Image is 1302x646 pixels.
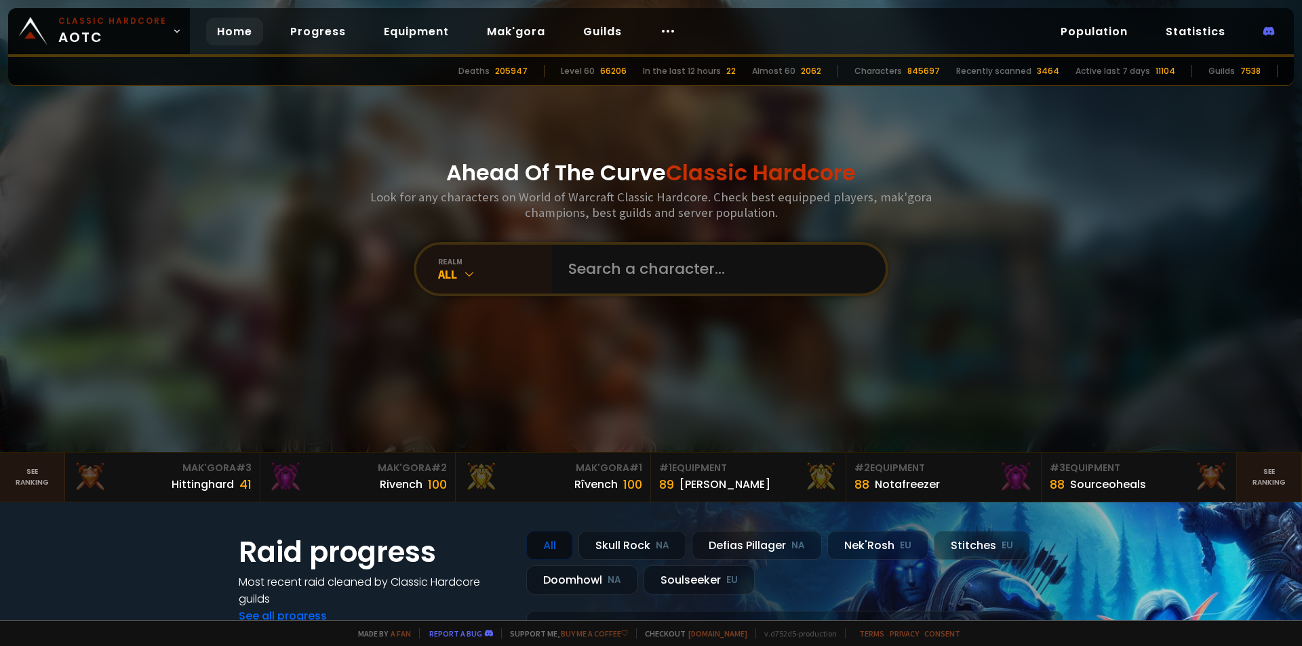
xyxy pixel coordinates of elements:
div: Equipment [659,461,837,475]
div: Soulseeker [644,565,755,594]
h1: Ahead Of The Curve [446,157,856,189]
a: #2Equipment88Notafreezer [846,453,1042,502]
a: Mak'Gora#3Hittinghard41 [65,453,260,502]
div: realm [438,256,552,266]
a: Statistics [1155,18,1236,45]
h3: Look for any characters on World of Warcraft Classic Hardcore. Check best equipped players, mak'g... [365,189,937,220]
div: 100 [623,475,642,493]
a: Home [206,18,263,45]
div: Rivench [380,476,422,493]
small: EU [1002,539,1013,552]
small: NA [608,573,621,587]
div: 205947 [495,65,528,77]
div: Equipment [1050,461,1228,475]
a: #1Equipment89[PERSON_NAME] [651,453,846,502]
a: Report a bug [429,628,482,639]
a: Consent [924,628,960,639]
span: Classic Hardcore [666,157,856,188]
small: EU [900,539,911,552]
h4: Most recent raid cleaned by Classic Hardcore guilds [239,573,510,607]
div: Deaths [458,65,490,77]
div: Mak'Gora [269,461,447,475]
div: Nek'Rosh [827,531,928,560]
h1: Raid progress [239,531,510,573]
a: Equipment [373,18,460,45]
span: # 2 [854,461,870,475]
small: NA [656,539,669,552]
div: [PERSON_NAME] [679,476,770,493]
div: 100 [428,475,447,493]
span: # 2 [431,461,447,475]
div: Mak'Gora [73,461,252,475]
div: 11104 [1156,65,1175,77]
a: #3Equipment88Sourceoheals [1042,453,1237,502]
span: # 3 [1050,461,1065,475]
div: Defias Pillager [692,531,822,560]
a: Classic HardcoreAOTC [8,8,190,54]
div: 2062 [801,65,821,77]
div: All [438,266,552,282]
div: Doomhowl [526,565,638,594]
div: In the last 12 hours [643,65,721,77]
div: Skull Rock [578,531,686,560]
div: Equipment [854,461,1033,475]
span: v. d752d5 - production [755,628,837,639]
div: Notafreezer [875,476,940,493]
a: [DOMAIN_NAME] [688,628,747,639]
div: Characters [854,65,902,77]
div: Mak'Gora [464,461,642,475]
div: Sourceoheals [1070,476,1146,493]
a: Progress [279,18,357,45]
div: Active last 7 days [1076,65,1150,77]
div: Hittinghard [172,476,234,493]
div: 41 [239,475,252,493]
a: Terms [859,628,884,639]
a: Privacy [890,628,919,639]
div: 22 [726,65,736,77]
div: 845697 [907,65,940,77]
small: Classic Hardcore [58,15,167,27]
span: Made by [350,628,411,639]
a: See all progress [239,608,327,624]
div: 89 [659,475,674,493]
span: AOTC [58,15,167,47]
div: 88 [854,475,869,493]
div: 88 [1050,475,1065,493]
div: All [526,531,573,560]
div: 3464 [1037,65,1059,77]
div: 66206 [600,65,627,77]
div: 7538 [1240,65,1261,77]
a: a fan [391,628,411,639]
div: Guilds [1208,65,1235,77]
span: # 1 [629,461,642,475]
div: Recently scanned [956,65,1031,77]
small: EU [726,573,738,587]
a: Guilds [572,18,633,45]
span: # 1 [659,461,672,475]
span: Support me, [501,628,628,639]
a: Population [1050,18,1139,45]
a: Mak'Gora#1Rîvench100 [456,453,651,502]
a: Buy me a coffee [561,628,628,639]
div: Rîvench [574,476,618,493]
div: Level 60 [561,65,595,77]
input: Search a character... [560,245,869,294]
span: # 3 [236,461,252,475]
small: NA [791,539,805,552]
div: Almost 60 [752,65,795,77]
a: Seeranking [1237,453,1302,502]
a: Mak'gora [476,18,556,45]
span: Checkout [636,628,747,639]
a: Mak'Gora#2Rivench100 [260,453,456,502]
div: Stitches [934,531,1030,560]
